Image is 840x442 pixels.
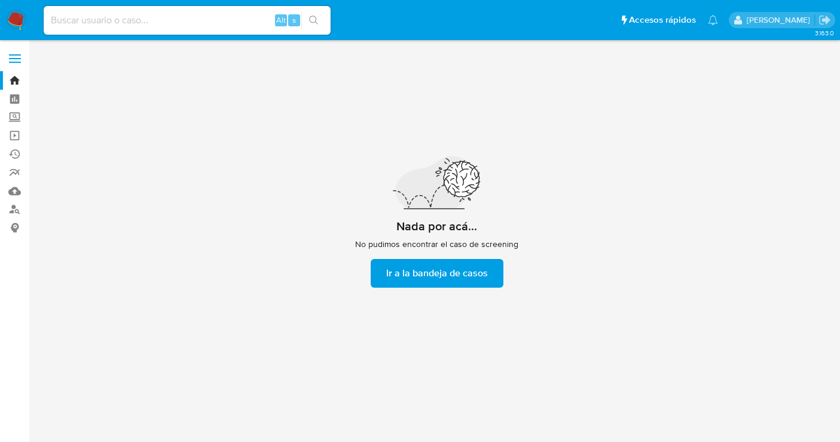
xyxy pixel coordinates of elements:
h2: Nada por acá... [396,219,477,234]
p: diana.espejo@mercadolibre.com.co [747,14,814,26]
a: Salir [818,14,831,26]
span: No pudimos encontrar el caso de screening [355,239,518,249]
button: Ir a la bandeja de casos [371,259,503,288]
a: Notificaciones [708,15,718,25]
span: Alt [276,14,286,26]
span: Accesos rápidos [629,14,696,26]
span: Ir a la bandeja de casos [386,260,488,286]
input: Buscar usuario o caso... [44,13,331,28]
span: s [292,14,296,26]
button: search-icon [301,12,326,29]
